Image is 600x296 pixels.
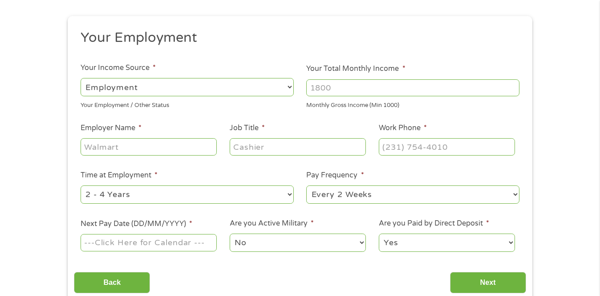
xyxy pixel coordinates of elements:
[81,98,294,110] div: Your Employment / Other Status
[306,79,519,96] input: 1800
[81,63,156,73] label: Your Income Source
[74,272,150,294] input: Back
[379,138,515,155] input: (231) 754-4010
[230,219,314,228] label: Are you Active Military
[450,272,526,294] input: Next
[81,219,192,229] label: Next Pay Date (DD/MM/YYYY)
[81,138,217,155] input: Walmart
[379,219,489,228] label: Are you Paid by Direct Deposit
[81,234,217,251] input: ---Click Here for Calendar ---
[306,64,405,74] label: Your Total Monthly Income
[81,123,142,133] label: Employer Name
[230,123,265,133] label: Job Title
[306,171,364,180] label: Pay Frequency
[306,98,519,110] div: Monthly Gross Income (Min 1000)
[230,138,366,155] input: Cashier
[379,123,427,133] label: Work Phone
[81,29,513,47] h2: Your Employment
[81,171,158,180] label: Time at Employment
